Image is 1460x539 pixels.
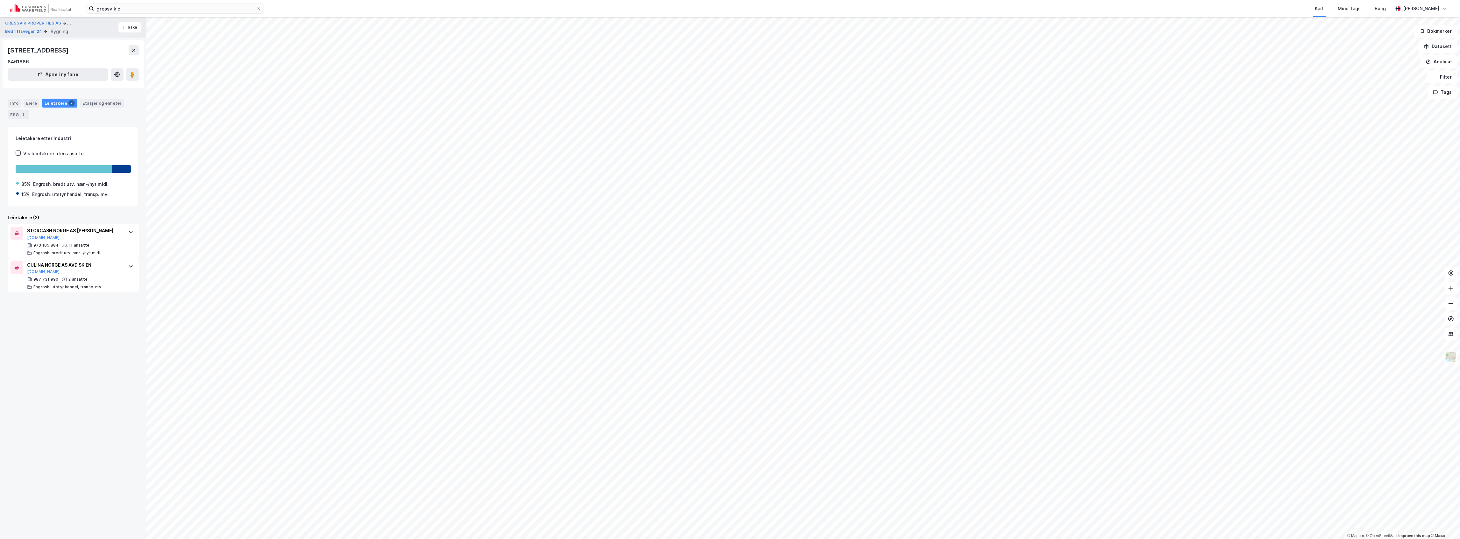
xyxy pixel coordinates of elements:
[67,19,71,27] div: ...
[1403,5,1440,12] div: [PERSON_NAME]
[33,250,101,255] div: Engrosh. bredt utv. nær.-/nyt.midl.
[27,261,122,269] div: CULINA NORGE AS AVD SKIEN
[8,99,21,108] div: Info
[68,100,75,106] div: 2
[1338,5,1361,12] div: Mine Tags
[27,269,60,274] button: [DOMAIN_NAME]
[8,214,139,221] div: Leietakere (2)
[1428,508,1460,539] iframe: Chat Widget
[33,243,59,248] div: 973 105 884
[10,4,71,13] img: cushman-wakefield-realkapital-logo.202ea83816669bd177139c58696a8fa1.svg
[8,58,29,66] div: 8461686
[1315,5,1324,12] div: Kart
[20,111,26,118] div: 1
[21,191,30,198] div: 15%
[1445,351,1457,363] img: Z
[1414,25,1457,38] button: Bokmerker
[94,4,256,13] input: Søk på adresse, matrikkel, gårdeiere, leietakere eller personer
[1375,5,1386,12] div: Bolig
[24,99,39,108] div: Eiere
[8,45,70,55] div: [STREET_ADDRESS]
[27,235,60,240] button: [DOMAIN_NAME]
[69,243,89,248] div: 11 ansatte
[21,180,31,188] div: 85%
[5,19,62,27] button: GRESSVIK PROPERTIES AS
[1419,40,1457,53] button: Datasett
[118,22,141,32] button: Tilbake
[51,28,68,35] div: Bygning
[42,99,77,108] div: Leietakere
[23,150,84,157] div: Vis leietakere uten ansatte
[33,180,109,188] div: Engrosh. bredt utv. nær.-/nyt.midl.
[1428,86,1457,99] button: Tags
[33,277,58,282] div: 987 731 990
[16,135,131,142] div: Leietakere etter industri
[68,277,88,282] div: 2 ansatte
[8,68,108,81] button: Åpne i ny fane
[1428,508,1460,539] div: Kontrollprogram for chat
[1427,71,1457,83] button: Filter
[1366,534,1397,538] a: OpenStreetMap
[33,284,102,290] div: Engrosh. utstyr handel, transp. mv.
[8,110,29,119] div: ESG
[1399,534,1430,538] a: Improve this map
[5,28,43,35] button: Bedriftsvegen 24
[82,100,122,106] div: Etasjer og enheter
[27,227,122,234] div: STORCASH NORGE AS [PERSON_NAME]
[32,191,109,198] div: Engrosh. utstyr handel, transp. mv.
[1347,534,1365,538] a: Mapbox
[1421,55,1457,68] button: Analyse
